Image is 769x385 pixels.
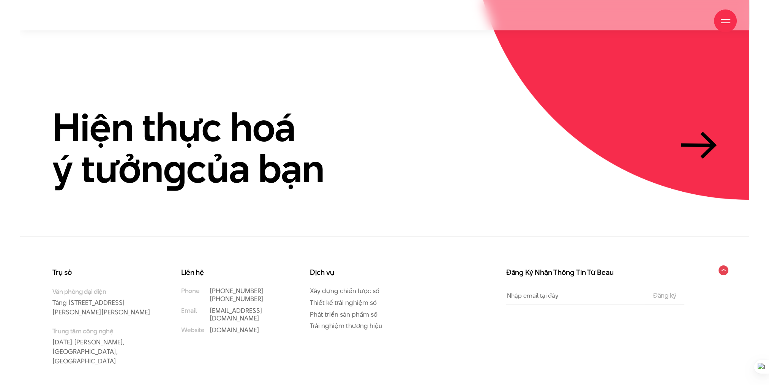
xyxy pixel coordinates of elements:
[310,286,379,295] a: Xây dựng chiến lược số
[163,141,186,196] en: g
[181,307,197,315] small: Email
[310,298,377,307] a: Thiết kế trải nghiệm số
[52,327,151,336] small: Trung tâm công nghệ
[52,327,151,366] p: [DATE] [PERSON_NAME], [GEOGRAPHIC_DATA], [GEOGRAPHIC_DATA]
[181,287,199,295] small: Phone
[52,269,151,276] h3: Trụ sở
[310,269,408,276] h3: Dịch vụ
[52,106,717,189] a: Hiện thực hoáý tưởngcủa bạn
[210,294,264,303] a: [PHONE_NUMBER]
[52,106,324,189] h2: Hiện thực hoá ý tưởn của bạn
[210,325,259,335] a: [DOMAIN_NAME]
[506,287,644,304] input: Nhập email tại đây
[52,287,151,317] p: Tầng [STREET_ADDRESS][PERSON_NAME][PERSON_NAME]
[181,326,205,334] small: Website
[310,321,382,330] a: Trải nghiệm thương hiệu
[210,286,264,295] a: [PHONE_NUMBER]
[52,287,151,296] small: Văn phòng đại diện
[651,292,679,299] input: Đăng ký
[181,269,279,276] h3: Liên hệ
[310,310,377,319] a: Phát triển sản phẩm số
[210,306,262,323] a: [EMAIL_ADDRESS][DOMAIN_NAME]
[506,269,684,276] h3: Đăng Ký Nhận Thông Tin Từ Beau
